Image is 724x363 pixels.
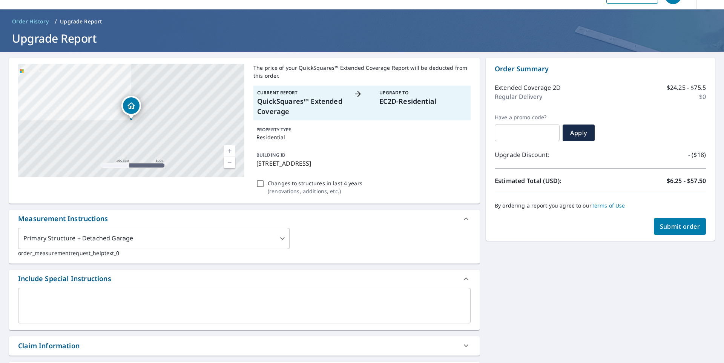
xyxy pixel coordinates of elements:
[253,64,471,80] p: The price of your QuickSquares™ Extended Coverage Report will be deducted from this order.
[256,152,285,158] p: BUILDING ID
[667,176,706,185] p: $6.25 - $57.50
[18,274,111,284] div: Include Special Instructions
[257,96,345,117] p: QuickSquares™ Extended Coverage
[60,18,102,25] p: Upgrade Report
[256,159,468,168] p: [STREET_ADDRESS]
[12,18,49,25] span: Order History
[379,89,467,96] p: Upgrade To
[268,187,362,195] p: ( renovations, additions, etc. )
[699,92,706,101] p: $0
[379,96,467,106] p: EC2D-Residential
[9,336,480,355] div: Claim Information
[224,157,235,168] a: Current Level 17, Zoom Out
[18,228,290,249] div: Primary Structure + Detached Garage
[18,341,80,351] div: Claim Information
[688,150,706,159] p: - ($18)
[654,218,706,235] button: Submit order
[9,15,715,28] nav: breadcrumb
[592,202,625,209] a: Terms of Use
[9,270,480,288] div: Include Special Instructions
[495,92,542,101] p: Regular Delivery
[257,89,345,96] p: Current Report
[495,150,600,159] p: Upgrade Discount:
[495,64,706,74] p: Order Summary
[495,83,561,92] p: Extended Coverage 2D
[256,133,468,141] p: Residential
[18,214,108,224] div: Measurement Instructions
[495,202,706,209] p: By ordering a report you agree to our
[563,125,595,141] button: Apply
[121,96,141,119] div: Dropped pin, building 1, Residential property, 3109 N Ola Ave Tampa, FL 33603
[569,129,589,137] span: Apply
[9,210,480,228] div: Measurement Instructions
[9,15,52,28] a: Order History
[667,83,706,92] p: $24.25 - $75.5
[268,179,362,187] p: Changes to structures in last 4 years
[18,249,471,257] p: order_measurementrequest_helptext_0
[9,31,715,46] h1: Upgrade Report
[495,176,600,185] p: Estimated Total (USD):
[495,114,560,121] label: Have a promo code?
[256,126,468,133] p: PROPERTY TYPE
[55,17,57,26] li: /
[224,145,235,157] a: Current Level 17, Zoom In
[660,222,700,231] span: Submit order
